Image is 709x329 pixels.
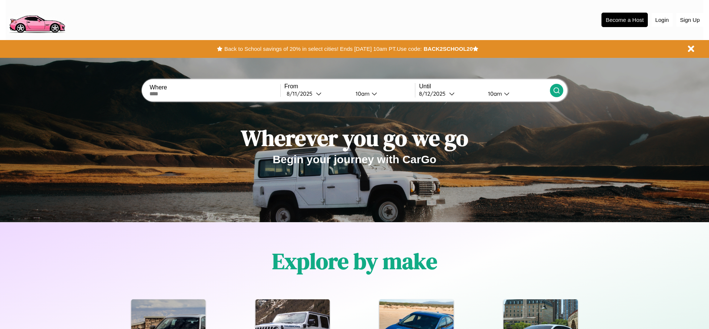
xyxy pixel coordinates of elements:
label: From [284,83,415,90]
label: Where [149,84,280,91]
b: BACK2SCHOOL20 [423,46,473,52]
button: 10am [350,90,415,98]
h1: Explore by make [272,246,437,276]
div: 8 / 12 / 2025 [419,90,449,97]
div: 10am [352,90,372,97]
button: Login [652,13,673,27]
div: 8 / 11 / 2025 [287,90,316,97]
img: logo [6,4,68,35]
button: Back to School savings of 20% in select cities! Ends [DATE] 10am PT.Use code: [222,44,423,54]
button: 8/11/2025 [284,90,350,98]
div: 10am [484,90,504,97]
button: Become a Host [601,13,648,27]
button: Sign Up [676,13,703,27]
label: Until [419,83,550,90]
button: 10am [482,90,550,98]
